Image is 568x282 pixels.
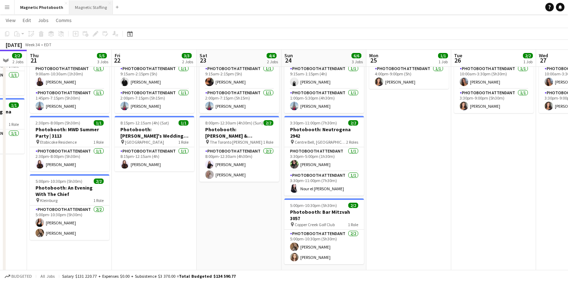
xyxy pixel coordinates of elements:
div: 1 Job [523,59,532,64]
span: 1 Role [263,139,273,145]
span: Week 34 [23,42,41,47]
app-card-role: Photobooth Attendant1/13:30pm-11:00pm (7h30m)Nour el [PERSON_NAME] [284,171,364,196]
span: 8:15pm-12:15am (4h) (Sat) [120,120,169,126]
div: 2 Jobs [182,59,193,64]
span: 5:00pm-10:30pm (5h30m) [35,179,82,184]
app-card-role: Photobooth Attendant1/11:45pm-7:15pm (5h30m)[PERSON_NAME] [30,89,109,113]
div: 1 Job [438,59,448,64]
span: View [6,17,16,23]
span: 8:00pm-12:30am (4h30m) (Sun) [205,120,263,126]
span: [GEOGRAPHIC_DATA] [125,139,164,145]
span: 1/1 [94,120,104,126]
app-card-role: Photobooth Attendant1/12:00pm-7:15pm (5h15m)[PERSON_NAME] [115,89,194,113]
app-card-role: Photobooth Attendant2/25:00pm-10:30pm (5h30m)[PERSON_NAME][PERSON_NAME] [30,206,109,240]
app-job-card: 5:00pm-10:30pm (5h30m)2/2Photobooth: An Evening With The Chief Kleinburg1 RolePhotobooth Attendan... [30,174,109,240]
span: 1 Role [93,139,104,145]
span: 25 [368,56,378,64]
app-job-card: 8:15pm-12:15am (4h) (Sat)1/1Photobooth: [PERSON_NAME]'s Wedding 2686 [GEOGRAPHIC_DATA]1 RolePhoto... [115,116,194,171]
span: Budgeted [11,274,32,279]
span: 5/5 [97,53,107,58]
span: 1 Role [348,222,358,227]
span: 2/2 [348,120,358,126]
h3: Photobooth: [PERSON_NAME] & [PERSON_NAME]'s Wedding 2955 [200,126,279,139]
app-job-card: 3:30pm-11:00pm (7h30m)2/2Photobooth: Neutrogena 2942 Centre Bell, [GEOGRAPHIC_DATA]2 RolesPhotobo... [284,116,364,196]
span: All jobs [39,273,56,279]
span: 2/2 [348,203,358,208]
span: Sun [284,52,293,59]
div: 2 Jobs [267,59,278,64]
span: 23 [198,56,207,64]
app-card-role: Photobooth Attendant1/19:00am-10:30am (1h30m)[PERSON_NAME] [30,65,109,89]
span: 27 [538,56,548,64]
app-job-card: 8:00pm-12:30am (4h30m) (Sun)2/2Photobooth: [PERSON_NAME] & [PERSON_NAME]'s Wedding 2955 The Toron... [200,116,279,182]
span: Total Budgeted $134 590.77 [179,273,236,279]
span: Thu [30,52,39,59]
span: 4/4 [267,53,277,58]
div: 2:30pm-8:00pm (5h30m)1/1Photobooth: MWD Summer Party | 3113 Etobicoke Residence1 RolePhotobooth A... [30,116,109,171]
span: Kleinburg [40,198,58,203]
div: EDT [44,42,51,47]
div: [DATE] [6,41,22,48]
app-card-role: Photobooth Attendant2/28:00pm-12:30am (4h30m)[PERSON_NAME][PERSON_NAME] [200,147,279,182]
app-card-role: Photobooth Attendant1/110:00am-3:30pm (5h30m)[PERSON_NAME] [454,65,534,89]
span: 3:30pm-11:00pm (7h30m) [290,120,337,126]
span: 5:00pm-10:30pm (5h30m) [290,203,337,208]
span: 1/1 [438,53,448,58]
a: Jobs [35,16,51,25]
span: 2:30pm-8:00pm (5h30m) [35,120,80,126]
span: 24 [283,56,293,64]
app-job-card: 9:00am-7:15pm (10h15m)2/2Photobooth: FanExpo 3129 MTCC2 RolesPhotobooth Attendant1/19:00am-10:30a... [30,40,109,113]
app-job-card: 9:15am-5:30pm (8h15m)2/2Photobooth: FanExpo 3129 MTCC2 RolesPhotobooth Attendant1/19:15am-1:15pm ... [284,40,364,113]
button: Budgeted [4,272,33,280]
span: Mon [369,52,378,59]
app-card-role: Photobooth Attendant1/12:00pm-7:15pm (5h15m)[PERSON_NAME] [200,89,279,113]
h3: Photobooth: Neutrogena 2942 [284,126,364,139]
span: 2 Roles [346,139,358,145]
span: 2/2 [263,120,273,126]
span: Wed [539,52,548,59]
div: Salary $131 220.77 + Expenses $0.00 + Subsistence $3 370.00 = [62,273,236,279]
a: View [3,16,18,25]
span: 2/2 [523,53,533,58]
app-card-role: Photobooth Attendant1/19:15am-2:15pm (5h)[PERSON_NAME] [115,65,194,89]
h3: Photobooth: MWD Summer Party | 3113 [30,126,109,139]
app-card-role: Photobooth Attendant1/14:00pm-9:00pm (5h)[PERSON_NAME] [369,65,449,89]
span: Sat [200,52,207,59]
app-card-role: Photobooth Attendant2/25:00pm-10:30pm (5h30m)[PERSON_NAME][PERSON_NAME] [284,230,364,264]
span: Tue [454,52,462,59]
span: 6/6 [351,53,361,58]
span: 1/1 [179,120,189,126]
h3: Photobooth: [PERSON_NAME]'s Wedding 2686 [115,126,194,139]
span: 21 [29,56,39,64]
span: 22 [114,56,120,64]
app-card-role: Photobooth Attendant1/13:30pm-5:00pm (1h30m)[PERSON_NAME] [284,147,364,171]
span: Copper Creek Golf Club [295,222,335,227]
span: Etobicoke Residence [40,139,77,145]
span: 26 [453,56,462,64]
div: 2 Jobs [12,59,23,64]
span: Comms [56,17,72,23]
span: 1 Role [178,139,189,145]
a: Edit [20,16,34,25]
div: 5:00pm-10:30pm (5h30m)2/2Photobooth: Bar Mitzvah 3057 Copper Creek Golf Club1 RolePhotobooth Atte... [284,198,364,264]
span: Jobs [38,17,49,23]
a: Comms [53,16,75,25]
span: 2/2 [94,179,104,184]
div: 3 Jobs [97,59,108,64]
app-job-card: 9:15am-7:15pm (10h)2/2Photobooth: FanExpo 3129 MTCC2 RolesPhotobooth Attendant1/19:15am-2:15pm (5... [115,40,194,113]
span: 1 Role [9,122,19,127]
app-card-role: Photobooth Attendant1/19:15am-2:15pm (5h)[PERSON_NAME] [200,65,279,89]
h3: Photobooth: An Evening With The Chief [30,185,109,197]
div: 3 Jobs [352,59,363,64]
app-card-role: Photobooth Attendant1/18:15pm-12:15am (4h)[PERSON_NAME] [115,147,194,171]
app-card-role: Photobooth Attendant1/13:30pm-9:00pm (5h30m)[PERSON_NAME] [454,89,534,113]
span: 1/1 [9,102,19,108]
h3: Photobooth: Bar Mitzvah 3057 [284,209,364,222]
app-card-role: Photobooth Attendant1/12:30pm-8:00pm (5h30m)[PERSON_NAME] [30,147,109,171]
